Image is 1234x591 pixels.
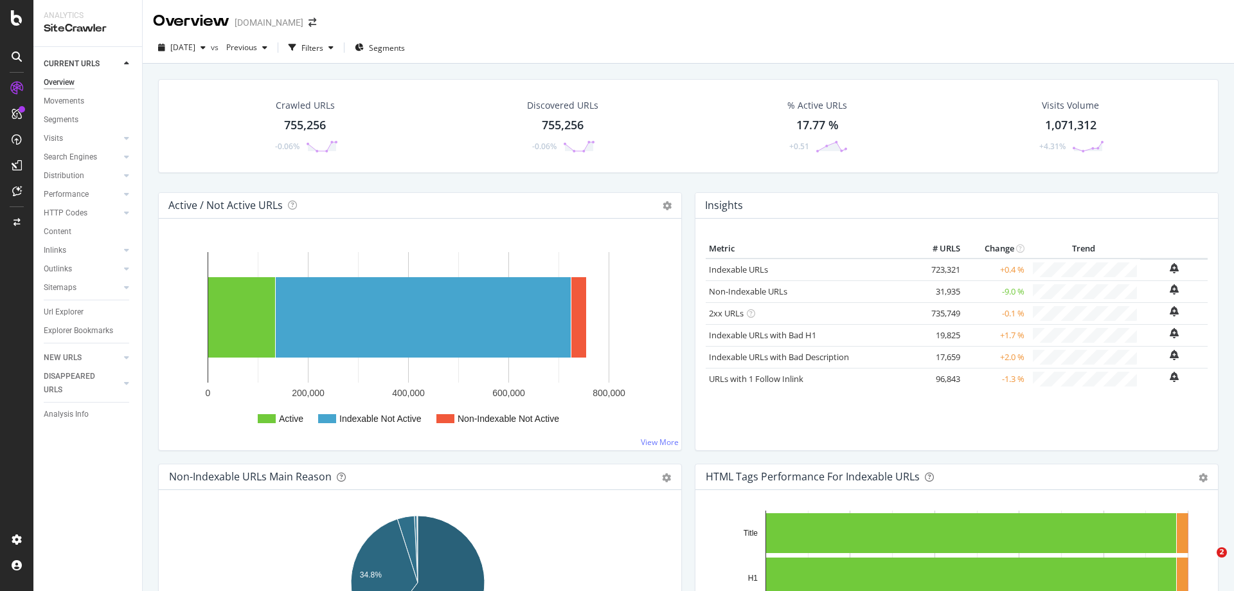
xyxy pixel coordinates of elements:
td: 31,935 [912,280,963,302]
a: Url Explorer [44,305,133,319]
div: Segments [44,113,78,127]
th: Change [963,239,1028,259]
a: Content [44,225,133,239]
td: +2.0 % [963,346,1028,368]
div: Crawled URLs [276,99,335,112]
div: HTTP Codes [44,206,87,220]
div: Explorer Bookmarks [44,324,113,338]
a: Explorer Bookmarks [44,324,133,338]
text: Indexable Not Active [339,414,422,424]
div: 1,071,312 [1045,117,1096,134]
div: Inlinks [44,244,66,257]
div: -0.06% [532,141,557,152]
a: Search Engines [44,150,120,164]
div: arrow-right-arrow-left [308,18,316,27]
text: H1 [748,574,758,583]
div: Search Engines [44,150,97,164]
text: 800,000 [593,388,625,398]
td: -1.3 % [963,368,1028,390]
button: Filters [283,37,339,58]
text: 400,000 [392,388,425,398]
a: Outlinks [44,262,120,276]
div: % Active URLs [787,99,847,112]
div: Analytics [44,10,132,21]
a: Overview [44,76,133,89]
text: 0 [206,388,211,398]
div: Analysis Info [44,408,89,421]
td: 735,749 [912,302,963,324]
a: Indexable URLs with Bad H1 [709,329,816,341]
td: -9.0 % [963,280,1028,302]
a: URLs with 1 Follow Inlink [709,373,803,385]
div: SiteCrawler [44,21,132,36]
div: Visits [44,132,63,145]
button: [DATE] [153,37,211,58]
td: +0.4 % [963,259,1028,281]
iframe: Intercom live chat [1190,547,1221,578]
span: Previous [221,42,257,53]
span: vs [211,42,221,53]
text: Title [744,529,758,538]
div: bell-plus [1170,306,1179,316]
a: Visits [44,132,120,145]
a: Distribution [44,169,120,183]
button: Previous [221,37,273,58]
div: bell-plus [1170,263,1179,273]
div: Discovered URLs [527,99,598,112]
th: # URLS [912,239,963,259]
div: 755,256 [284,117,326,134]
text: 34.8% [360,570,382,579]
td: 17,659 [912,346,963,368]
div: bell-plus [1170,328,1179,338]
td: 19,825 [912,324,963,346]
h4: Active / Not Active URLs [168,197,283,214]
div: gear [662,473,671,482]
a: Sitemaps [44,281,120,295]
div: Distribution [44,169,84,183]
a: 2xx URLs [709,307,744,319]
div: Non-Indexable URLs Main Reason [169,470,332,483]
td: +1.7 % [963,324,1028,346]
div: bell-plus [1170,372,1179,382]
div: -0.06% [275,141,300,152]
div: Content [44,225,71,239]
div: Overview [153,10,229,32]
a: DISAPPEARED URLS [44,370,120,397]
div: gear [1199,473,1208,482]
div: bell-plus [1170,284,1179,295]
div: 755,256 [542,117,584,134]
a: Segments [44,113,133,127]
div: NEW URLS [44,351,82,365]
a: Indexable URLs with Bad Description [709,351,849,363]
span: 2 [1217,547,1227,558]
div: DISAPPEARED URLS [44,370,109,397]
a: Inlinks [44,244,120,257]
a: View More [641,437,679,448]
div: HTML Tags Performance for Indexable URLs [706,470,920,483]
svg: A chart. [169,239,671,440]
div: Visits Volume [1042,99,1099,112]
div: Overview [44,76,75,89]
a: Indexable URLs [709,264,768,275]
div: bell-plus [1170,350,1179,360]
text: Active [279,414,303,424]
a: Analysis Info [44,408,133,421]
div: Movements [44,95,84,108]
div: Sitemaps [44,281,76,295]
div: +0.51 [789,141,809,152]
th: Metric [706,239,912,259]
a: NEW URLS [44,351,120,365]
div: [DOMAIN_NAME] [235,16,303,29]
text: 600,000 [492,388,525,398]
button: Segments [350,37,410,58]
td: -0.1 % [963,302,1028,324]
div: 17.77 % [796,117,839,134]
a: CURRENT URLS [44,57,120,71]
td: 723,321 [912,259,963,281]
div: +4.31% [1039,141,1066,152]
span: 2025 Aug. 8th [170,42,195,53]
a: HTTP Codes [44,206,120,220]
a: Performance [44,188,120,201]
td: 96,843 [912,368,963,390]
